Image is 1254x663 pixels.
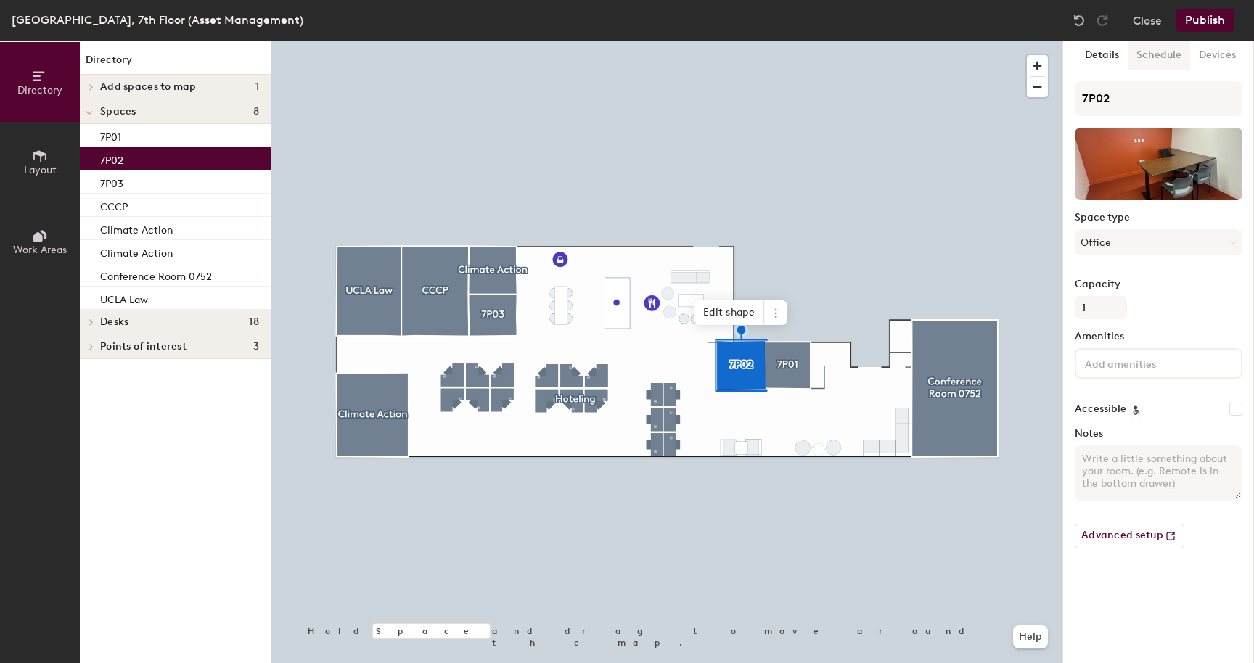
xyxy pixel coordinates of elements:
[1076,41,1128,70] button: Details
[249,316,259,328] span: 18
[694,300,764,325] span: Edit shape
[1082,354,1213,371] input: Add amenities
[80,52,271,75] h1: Directory
[100,243,173,260] p: Climate Action
[100,127,121,144] p: 7P01
[100,197,128,213] p: CCCP
[1128,41,1190,70] button: Schedule
[100,150,123,167] p: 7P02
[253,341,259,353] span: 3
[13,244,67,256] span: Work Areas
[17,84,62,96] span: Directory
[1013,625,1048,648] button: Help
[100,81,197,93] span: Add spaces to map
[1075,428,1242,440] label: Notes
[1176,9,1234,32] button: Publish
[1133,9,1162,32] button: Close
[100,266,212,283] p: Conference Room 0752
[1075,524,1184,548] button: Advanced setup
[100,220,173,236] p: Climate Action
[100,106,136,118] span: Spaces
[1075,212,1242,223] label: Space type
[1075,403,1126,415] label: Accessible
[100,289,148,306] p: UCLA Law
[100,173,123,190] p: 7P03
[1072,13,1086,28] img: Undo
[24,164,57,176] span: Layout
[253,106,259,118] span: 8
[1095,13,1110,28] img: Redo
[1075,279,1242,290] label: Capacity
[255,81,259,93] span: 1
[12,11,303,29] div: [GEOGRAPHIC_DATA], 7th Floor (Asset Management)
[1190,41,1245,70] button: Devices
[1075,331,1242,342] label: Amenities
[100,341,187,353] span: Points of interest
[1075,229,1242,255] button: Office
[1075,128,1242,200] img: The space named 7P02
[100,316,128,328] span: Desks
